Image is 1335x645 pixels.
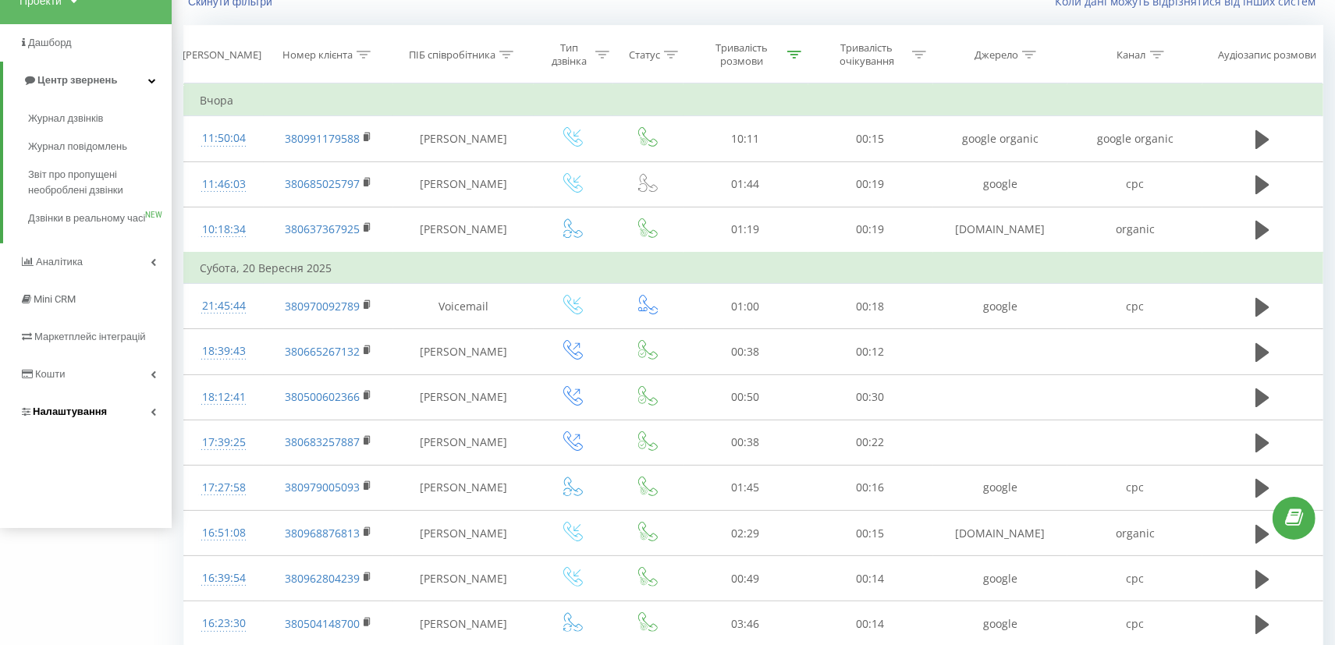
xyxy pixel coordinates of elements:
td: [PERSON_NAME] [393,556,533,601]
td: [PERSON_NAME] [393,420,533,465]
a: 380504148700 [285,616,360,631]
span: Журнал повідомлень [28,139,127,154]
td: 00:14 [808,556,933,601]
td: organic [1067,511,1202,556]
td: 00:18 [808,284,933,329]
div: Тривалість розмови [700,41,783,68]
span: Mini CRM [34,293,76,305]
td: google organic [1067,116,1202,161]
td: [PERSON_NAME] [393,116,533,161]
div: Аудіозапис розмови [1219,48,1317,62]
div: 16:23:30 [200,608,248,639]
a: Журнал повідомлень [28,133,172,161]
a: Центр звернень [3,62,172,99]
a: 380637367925 [285,221,360,236]
td: [PERSON_NAME] [393,207,533,253]
td: 01:19 [683,207,808,253]
td: 00:19 [808,207,933,253]
td: [DOMAIN_NAME] [933,207,1068,253]
td: 00:15 [808,511,933,556]
td: cpc [1067,284,1202,329]
td: google organic [933,116,1068,161]
td: 01:45 [683,465,808,510]
td: Вчора [184,85,1323,116]
div: 18:12:41 [200,382,248,413]
div: 11:50:04 [200,123,248,154]
td: [PERSON_NAME] [393,511,533,556]
td: 01:44 [683,161,808,207]
td: 01:00 [683,284,808,329]
div: 16:51:08 [200,518,248,548]
td: [DOMAIN_NAME] [933,511,1068,556]
td: 00:38 [683,329,808,374]
div: 17:39:25 [200,427,248,458]
td: 00:22 [808,420,933,465]
td: 00:38 [683,420,808,465]
td: google [933,161,1068,207]
td: 00:15 [808,116,933,161]
td: Субота, 20 Вересня 2025 [184,253,1323,284]
td: 00:30 [808,374,933,420]
td: 00:16 [808,465,933,510]
td: google [933,556,1068,601]
td: google [933,284,1068,329]
div: ПІБ співробітника [409,48,495,62]
a: 380665267132 [285,344,360,359]
a: 380970092789 [285,299,360,314]
a: 380991179588 [285,131,360,146]
td: cpc [1067,465,1202,510]
td: 02:29 [683,511,808,556]
a: 380500602366 [285,389,360,404]
div: Джерело [975,48,1018,62]
div: [PERSON_NAME] [183,48,261,62]
span: Кошти [35,368,65,380]
span: Аналiтика [36,256,83,268]
div: 16:39:54 [200,563,248,594]
div: 11:46:03 [200,169,248,200]
td: [PERSON_NAME] [393,374,533,420]
span: Дашборд [28,37,72,48]
a: 380979005093 [285,480,360,494]
a: Дзвінки в реальному часіNEW [28,204,172,232]
a: 380683257887 [285,434,360,449]
td: cpc [1067,556,1202,601]
div: Тип дзвінка [548,41,591,68]
span: Маркетплейс інтеграцій [34,331,146,342]
div: Номер клієнта [282,48,353,62]
a: Звіт про пропущені необроблені дзвінки [28,161,172,204]
a: 380685025797 [285,176,360,191]
td: cpc [1067,161,1202,207]
div: 10:18:34 [200,214,248,245]
td: [PERSON_NAME] [393,161,533,207]
td: 10:11 [683,116,808,161]
td: 00:12 [808,329,933,374]
td: google [933,465,1068,510]
td: [PERSON_NAME] [393,329,533,374]
td: organic [1067,207,1202,253]
div: Тривалість очікування [825,41,908,68]
div: 21:45:44 [200,291,248,321]
span: Звіт про пропущені необроблені дзвінки [28,167,164,198]
span: Журнал дзвінків [28,111,103,126]
td: 00:50 [683,374,808,420]
div: 18:39:43 [200,336,248,367]
div: Канал [1117,48,1146,62]
span: Центр звернень [37,74,117,86]
a: 380962804239 [285,571,360,586]
a: 380968876813 [285,526,360,540]
span: Дзвінки в реальному часі [28,211,145,226]
div: Статус [629,48,660,62]
td: 00:19 [808,161,933,207]
span: Налаштування [33,406,107,417]
a: Журнал дзвінків [28,105,172,133]
td: [PERSON_NAME] [393,465,533,510]
td: Voicemail [393,284,533,329]
td: 00:49 [683,556,808,601]
div: 17:27:58 [200,473,248,503]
